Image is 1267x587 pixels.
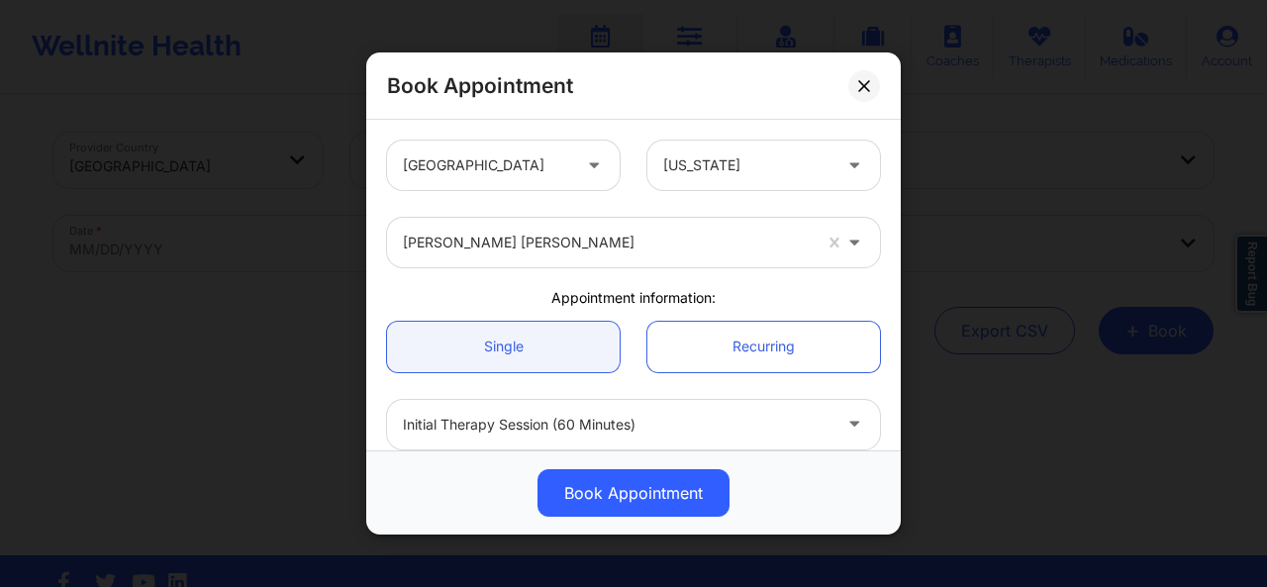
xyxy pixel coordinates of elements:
[373,288,894,308] div: Appointment information:
[403,399,830,448] div: Initial Therapy Session (60 minutes)
[537,469,730,517] button: Book Appointment
[387,72,573,99] h2: Book Appointment
[663,141,830,190] div: [US_STATE]
[403,218,811,267] div: [PERSON_NAME] [PERSON_NAME]
[403,141,570,190] div: [GEOGRAPHIC_DATA]
[647,321,880,371] a: Recurring
[387,321,620,371] a: Single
